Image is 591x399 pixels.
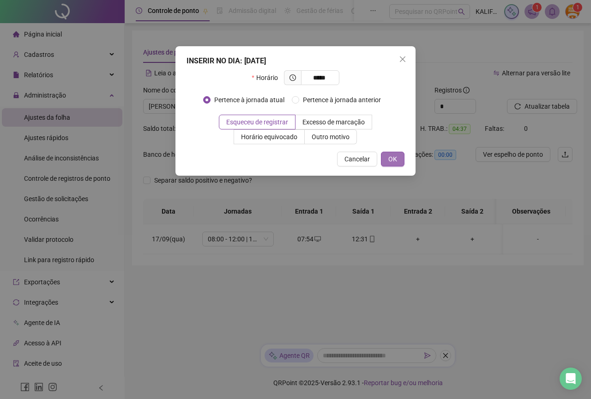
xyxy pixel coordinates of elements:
[337,152,377,166] button: Cancelar
[381,152,404,166] button: OK
[299,95,385,105] span: Pertence à jornada anterior
[289,74,296,81] span: clock-circle
[388,154,397,164] span: OK
[211,95,288,105] span: Pertence à jornada atual
[226,118,288,126] span: Esqueceu de registrar
[302,118,365,126] span: Excesso de marcação
[395,52,410,67] button: Close
[312,133,350,141] span: Outro motivo
[560,368,582,390] div: Open Intercom Messenger
[241,133,297,141] span: Horário equivocado
[399,55,406,63] span: close
[187,55,404,67] div: INSERIR NO DIA : [DATE]
[252,70,283,85] label: Horário
[344,154,370,164] span: Cancelar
